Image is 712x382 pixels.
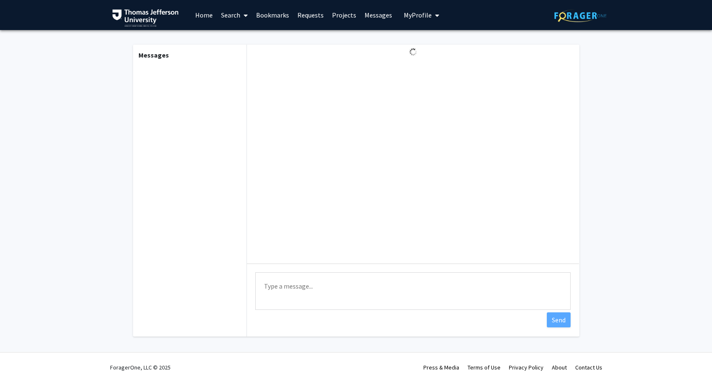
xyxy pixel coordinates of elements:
button: Send [547,312,571,327]
a: Privacy Policy [509,364,543,371]
textarea: Message [255,272,571,310]
iframe: Chat [6,344,35,376]
img: Loading [406,45,420,59]
a: Messages [360,0,396,30]
span: My Profile [404,11,432,19]
a: Contact Us [575,364,602,371]
a: Home [191,0,217,30]
a: Projects [328,0,360,30]
a: Terms of Use [468,364,501,371]
a: Requests [293,0,328,30]
b: Messages [138,51,169,59]
a: Press & Media [423,364,459,371]
a: Bookmarks [252,0,293,30]
a: About [552,364,567,371]
div: ForagerOne, LLC © 2025 [110,353,171,382]
a: Search [217,0,252,30]
img: Thomas Jefferson University Logo [112,9,179,27]
img: ForagerOne Logo [554,9,606,22]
